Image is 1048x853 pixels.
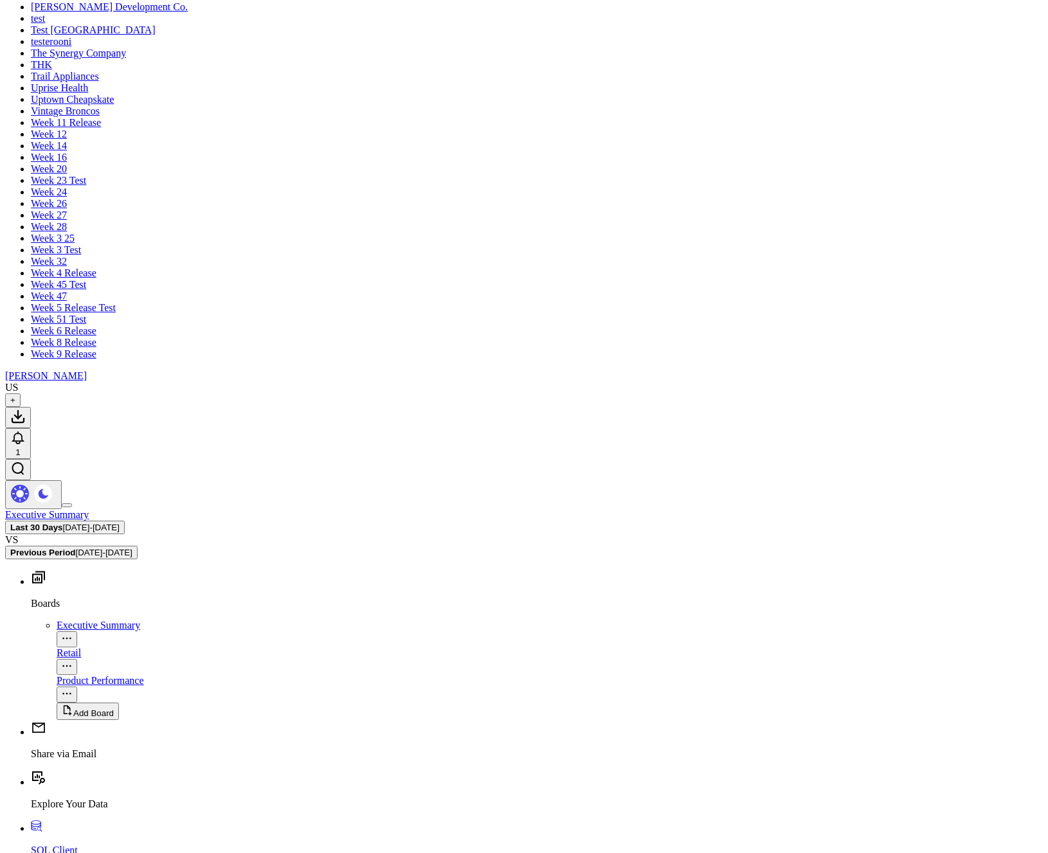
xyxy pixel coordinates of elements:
a: Week 14 [31,140,67,151]
a: Week 3 25 [31,233,75,244]
a: Week 27 [31,210,67,220]
b: Last 30 Days [10,523,63,532]
a: Trail Appliances [31,71,99,82]
a: Week 47 [31,291,67,301]
a: [PERSON_NAME] Development Co. [31,1,188,12]
a: Test [GEOGRAPHIC_DATA] [31,24,156,35]
div: US [5,382,18,393]
div: Retail [57,647,1043,659]
a: Week 51 Test [31,314,86,325]
a: Week 12 [31,129,67,139]
span: + [10,395,15,405]
a: Week 11 Release [31,117,101,128]
p: Explore Your Data [31,798,1043,810]
a: Week 28 [31,221,67,232]
a: RetailOpen board menu [57,647,1043,673]
a: Week 6 Release [31,325,96,336]
a: Week 16 [31,152,67,163]
a: Week 23 Test [31,175,86,186]
a: Product PerformanceOpen board menu [57,675,1043,701]
button: Previous Period[DATE]-[DATE] [5,546,138,559]
a: Executive SummaryOpen board menu [57,620,1043,645]
a: Week 24 [31,186,67,197]
a: Uptown Cheapskate [31,94,114,105]
p: Share via Email [31,748,1043,760]
a: Week 32 [31,256,67,267]
button: Last 30 Days[DATE]-[DATE] [5,521,125,534]
a: Executive Summary [5,509,89,520]
button: 1 [5,428,31,459]
a: Vintage Broncos [31,105,100,116]
a: THK [31,59,52,70]
button: Open board menu [57,631,77,647]
a: Week 8 Release [31,337,96,348]
p: Boards [31,598,1043,609]
a: Week 45 Test [31,279,86,290]
a: Week 5 Release Test [31,302,116,313]
button: Open board menu [57,659,77,675]
button: Open search [5,459,31,480]
div: Executive Summary [57,620,1043,631]
a: Week 4 Release [31,267,96,278]
button: Add Board [57,703,119,720]
div: 1 [10,447,26,457]
button: Open board menu [57,687,77,703]
a: Week 20 [31,163,67,174]
a: Week 26 [31,198,67,209]
span: [DATE] - [DATE] [75,548,132,557]
b: Previous Period [10,548,75,557]
span: Add Board [73,708,114,718]
a: [PERSON_NAME] [5,370,87,381]
button: + [5,393,21,407]
a: Week 3 Test [31,244,81,255]
a: Week 9 Release [31,348,96,359]
a: Uprise Health [31,82,88,93]
a: test [31,13,45,24]
div: VS [5,534,1043,546]
span: [DATE] - [DATE] [63,523,120,532]
a: The Synergy Company [31,48,126,58]
a: testerooni [31,36,71,47]
div: Product Performance [57,675,1043,687]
